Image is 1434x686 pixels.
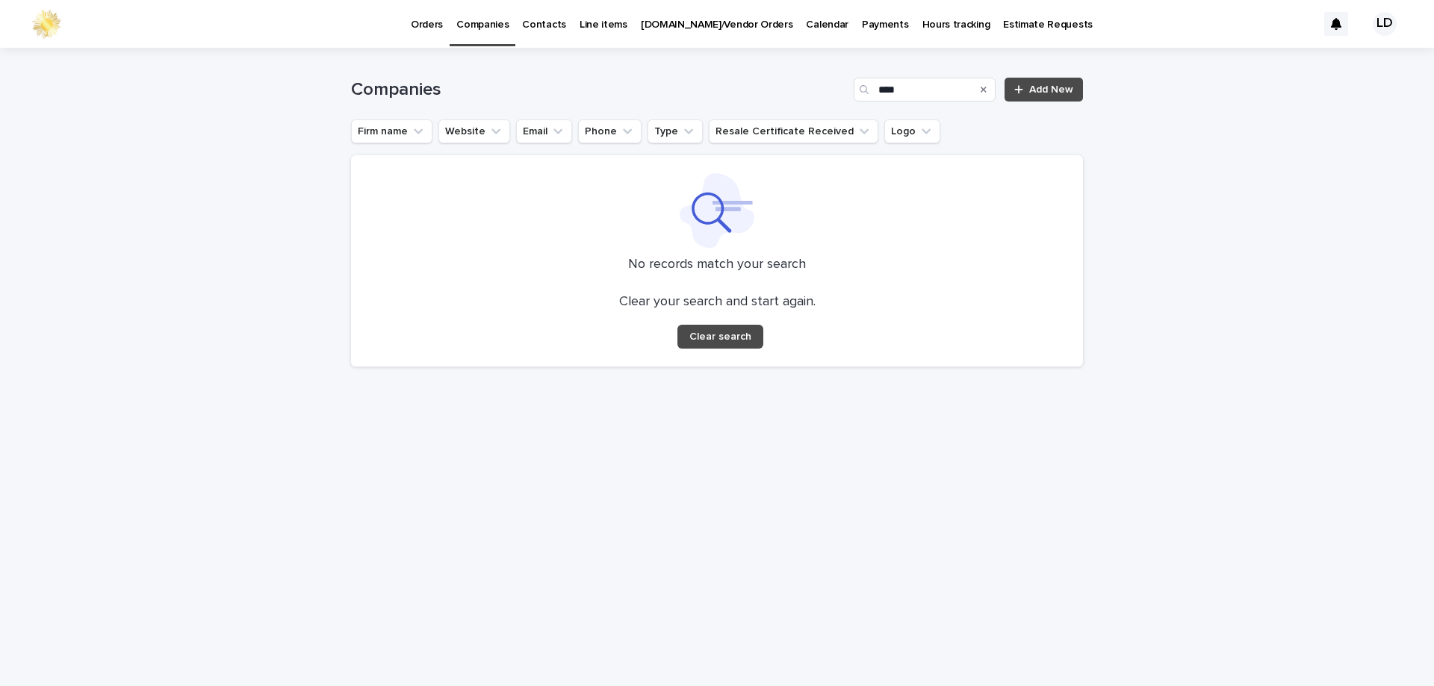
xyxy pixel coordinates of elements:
button: Website [438,119,510,143]
input: Search [854,78,996,102]
button: Resale Certificate Received [709,119,878,143]
span: Add New [1029,84,1073,95]
h1: Companies [351,79,848,101]
div: LD [1373,12,1397,36]
p: No records match your search [369,257,1065,273]
img: 0ffKfDbyRa2Iv8hnaAqg [30,9,63,39]
button: Logo [884,119,940,143]
button: Clear search [677,325,763,349]
p: Clear your search and start again. [619,294,816,311]
a: Add New [1005,78,1083,102]
button: Type [648,119,703,143]
button: Email [516,119,572,143]
span: Clear search [689,331,751,342]
button: Phone [578,119,642,143]
button: Firm name [351,119,432,143]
